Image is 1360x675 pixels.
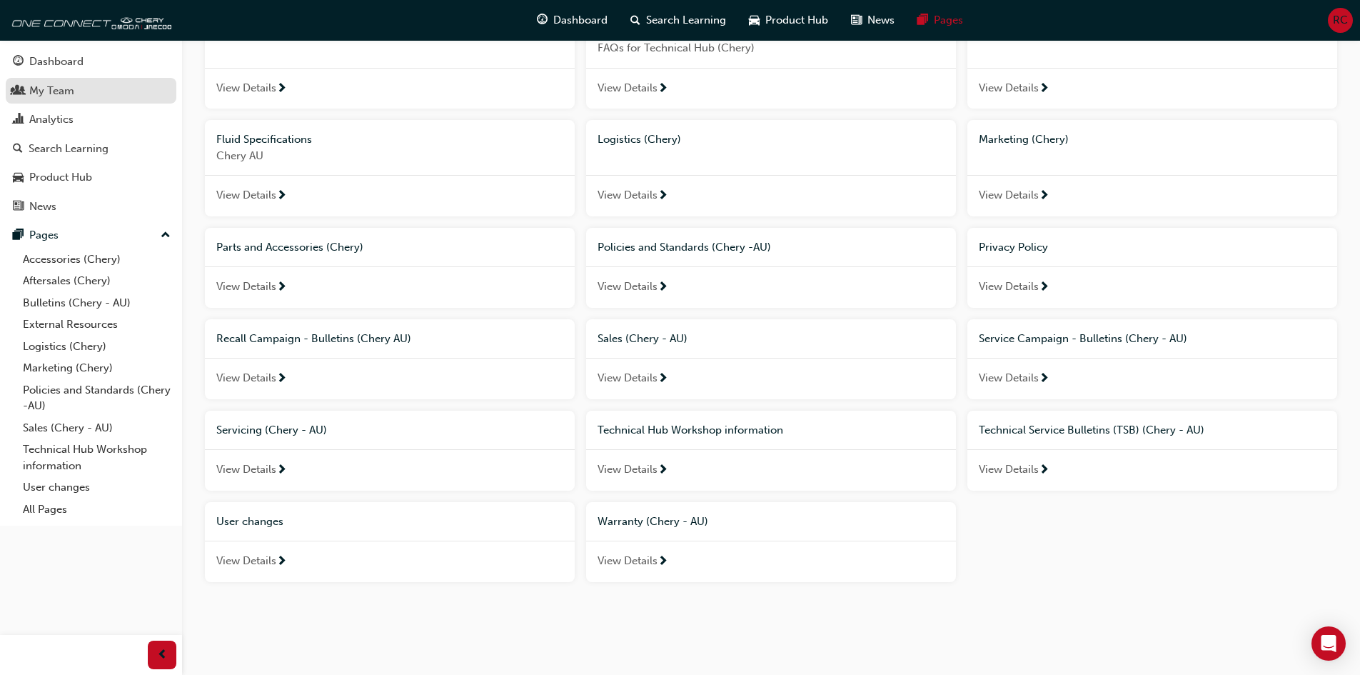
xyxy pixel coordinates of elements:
span: up-icon [161,226,171,245]
span: News [867,12,895,29]
a: Aftersales (Chery) [17,270,176,292]
a: External ResourcesView Details [205,13,575,109]
span: next-icon [658,281,668,294]
span: Fluid Specifications [216,133,312,146]
div: Open Intercom Messenger [1311,626,1346,661]
span: View Details [598,461,658,478]
span: View Details [979,279,1039,295]
span: pages-icon [13,229,24,242]
span: next-icon [658,464,668,477]
span: next-icon [1039,83,1049,96]
a: Technical Hub Workshop informationView Details [586,411,956,491]
a: Sales (Chery - AU)View Details [586,319,956,399]
span: people-icon [13,85,24,98]
a: Sales (Chery - AU) [17,417,176,439]
span: Search Learning [646,12,726,29]
div: Product Hub [29,169,92,186]
div: Dashboard [29,54,84,70]
span: RC [1333,12,1348,29]
span: Parts and Accessories (Chery) [216,241,363,254]
a: User changesView Details [205,502,575,582]
span: View Details [598,553,658,569]
button: RC [1328,8,1353,33]
a: Policies and Standards (Chery -AU)View Details [586,228,956,308]
span: next-icon [276,190,287,203]
span: View Details [979,187,1039,204]
a: All Pages [17,499,176,521]
a: Privacy PolicyView Details [967,228,1337,308]
div: Search Learning [29,141,109,157]
span: View Details [979,461,1039,478]
span: next-icon [276,373,287,386]
a: Service Campaign - Bulletins (Chery - AU)View Details [967,319,1337,399]
span: User changes [216,515,283,528]
a: Product Hub [6,164,176,191]
span: news-icon [13,201,24,214]
button: DashboardMy TeamAnalyticsSearch LearningProduct HubNews [6,46,176,222]
a: pages-iconPages [906,6,974,35]
span: guage-icon [537,11,548,29]
a: Technical Service Bulletins (TSB) (Chery - AU)View Details [967,411,1337,491]
a: Policies and Standards (Chery -AU) [17,379,176,417]
span: View Details [216,461,276,478]
span: next-icon [658,556,668,569]
span: next-icon [276,83,287,96]
a: User changes [17,476,176,499]
span: next-icon [1039,281,1049,294]
span: View Details [216,553,276,569]
span: View Details [216,370,276,386]
span: next-icon [276,464,287,477]
a: Recall Campaign - Bulletins (Chery AU)View Details [205,319,575,399]
span: View Details [216,187,276,204]
a: Marketing (Chery)View Details [967,120,1337,216]
div: Pages [29,227,59,244]
a: My Team [6,78,176,104]
span: Pages [934,12,963,29]
a: Analytics [6,106,176,133]
a: Technical Hub Workshop information [17,439,176,476]
span: View Details [598,279,658,295]
a: Logistics (Chery)View Details [586,120,956,216]
span: next-icon [658,190,668,203]
span: Chery AU [216,148,563,164]
span: View Details [598,80,658,96]
span: search-icon [630,11,640,29]
span: Technical Hub Workshop information [598,424,783,436]
img: oneconnect [7,6,171,34]
a: Dashboard [6,49,176,75]
span: next-icon [658,373,668,386]
span: news-icon [851,11,862,29]
span: next-icon [1039,373,1049,386]
span: chart-icon [13,114,24,126]
a: search-iconSearch Learning [619,6,737,35]
div: My Team [29,83,74,99]
span: View Details [216,279,276,295]
span: Warranty (Chery - AU) [598,515,708,528]
span: View Details [979,370,1039,386]
span: next-icon [276,556,287,569]
span: car-icon [13,171,24,184]
a: guage-iconDashboard [525,6,619,35]
span: search-icon [13,143,23,156]
a: Logistics (Chery) [17,336,176,358]
span: FAQs for Technical Hub (Chery) [598,40,945,56]
span: View Details [979,80,1039,96]
span: Privacy Policy [979,241,1048,254]
a: Marketing (Chery) [17,357,176,379]
span: guage-icon [13,56,24,69]
span: Dashboard [553,12,608,29]
div: Analytics [29,111,74,128]
span: Technical Service Bulletins (TSB) (Chery - AU) [979,424,1204,436]
span: Service Campaign - Bulletins (Chery - AU) [979,332,1187,345]
button: Pages [6,222,176,249]
span: View Details [216,80,276,96]
a: news-iconNews [840,6,906,35]
a: Warranty (Chery - AU)View Details [586,502,956,582]
span: Sales (Chery - AU) [598,332,687,345]
span: next-icon [1039,464,1049,477]
div: News [29,199,56,215]
span: next-icon [276,281,287,294]
span: Recall Campaign - Bulletins (Chery AU) [216,332,411,345]
span: Servicing (Chery - AU) [216,424,327,436]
